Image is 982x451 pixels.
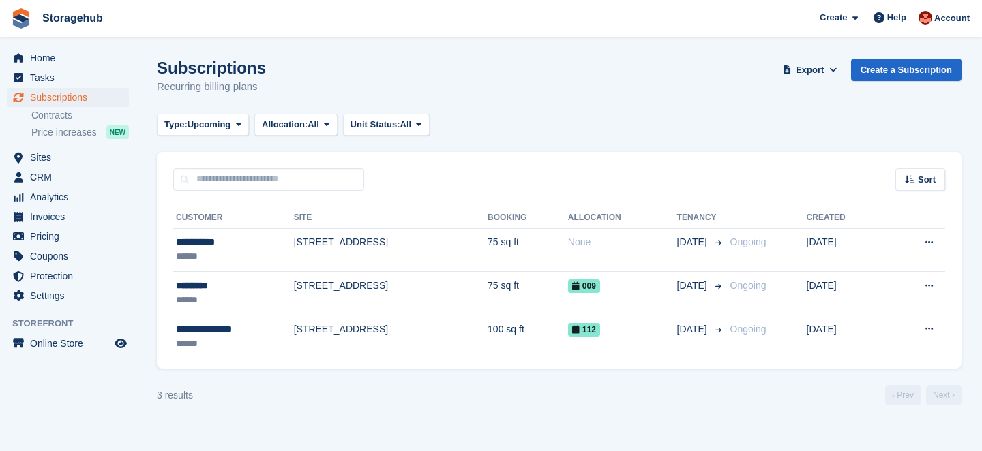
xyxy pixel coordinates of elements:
[106,125,129,139] div: NEW
[30,88,112,107] span: Subscriptions
[796,63,824,77] span: Export
[164,118,188,131] span: Type:
[157,79,266,95] p: Recurring billing plans
[677,279,710,293] span: [DATE]
[7,148,129,167] a: menu
[31,125,129,140] a: Price increases NEW
[37,7,108,29] a: Storagehub
[157,59,266,77] h1: Subscriptions
[400,118,412,131] span: All
[188,118,231,131] span: Upcoming
[30,266,112,285] span: Protection
[568,323,600,337] span: 112
[918,173,936,187] span: Sort
[7,227,129,246] a: menu
[780,59,840,81] button: Export
[294,315,488,358] td: [STREET_ADDRESS]
[157,114,249,136] button: Type: Upcoming
[294,228,488,272] td: [STREET_ADDRESS]
[7,68,129,87] a: menu
[173,207,294,229] th: Customer
[31,109,129,122] a: Contracts
[11,8,31,29] img: stora-icon-8386f47178a22dfd0bd8f6a31ec36ba5ce8667c1dd55bd0f319d3a0aa187defe.svg
[262,118,308,131] span: Allocation:
[30,148,112,167] span: Sites
[7,48,129,67] a: menu
[488,315,568,358] td: 100 sq ft
[488,272,568,315] td: 75 sq ft
[254,114,338,136] button: Allocation: All
[30,168,112,187] span: CRM
[926,385,962,405] a: Next
[30,286,112,305] span: Settings
[294,272,488,315] td: [STREET_ADDRESS]
[294,207,488,229] th: Site
[113,335,129,352] a: Preview store
[677,207,725,229] th: Tenancy
[807,272,887,315] td: [DATE]
[351,118,400,131] span: Unit Status:
[807,315,887,358] td: [DATE]
[7,207,129,226] a: menu
[488,207,568,229] th: Booking
[7,88,129,107] a: menu
[730,280,767,291] span: Ongoing
[7,247,129,266] a: menu
[807,228,887,272] td: [DATE]
[677,322,710,337] span: [DATE]
[851,59,962,81] a: Create a Subscription
[31,126,97,139] span: Price increases
[568,279,600,293] span: 009
[885,385,921,405] a: Previous
[919,11,932,25] img: Nick
[30,68,112,87] span: Tasks
[488,228,568,272] td: 75 sq ft
[343,114,430,136] button: Unit Status: All
[730,324,767,335] span: Ongoing
[30,187,112,206] span: Analytics
[30,247,112,266] span: Coupons
[30,207,112,226] span: Invoices
[934,12,970,25] span: Account
[7,187,129,206] a: menu
[7,286,129,305] a: menu
[568,235,677,249] div: None
[887,11,906,25] span: Help
[30,48,112,67] span: Home
[730,236,767,247] span: Ongoing
[12,317,136,330] span: Storefront
[7,168,129,187] a: menu
[882,385,964,405] nav: Page
[677,235,710,249] span: [DATE]
[820,11,847,25] span: Create
[308,118,319,131] span: All
[30,334,112,353] span: Online Store
[157,388,193,403] div: 3 results
[7,334,129,353] a: menu
[7,266,129,285] a: menu
[30,227,112,246] span: Pricing
[568,207,677,229] th: Allocation
[807,207,887,229] th: Created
